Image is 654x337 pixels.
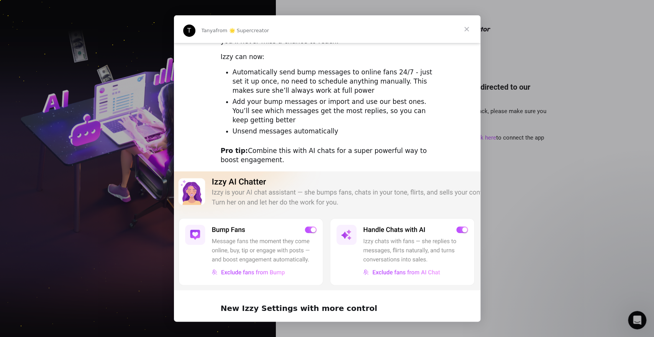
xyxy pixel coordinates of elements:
li: Automatically send bump messages to online fans 24/7 - just set it up once, no need to schedule a... [233,68,434,95]
div: Profile image for Tanya [183,25,195,37]
b: Pro tip: [221,147,248,155]
h2: New Izzy Settings with more control [221,303,434,317]
span: from 🌟 Supercreator [216,28,269,33]
li: Add your bump messages or import and use our best ones. You’ll see which messages get the most re... [233,97,434,125]
span: Tanya [202,28,216,33]
div: Combine this with AI chats for a super powerful way to boost engagement. [221,146,434,165]
div: Izzy can now: [221,53,434,62]
li: Unsend messages automatically [233,127,434,136]
span: Close [453,15,480,43]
